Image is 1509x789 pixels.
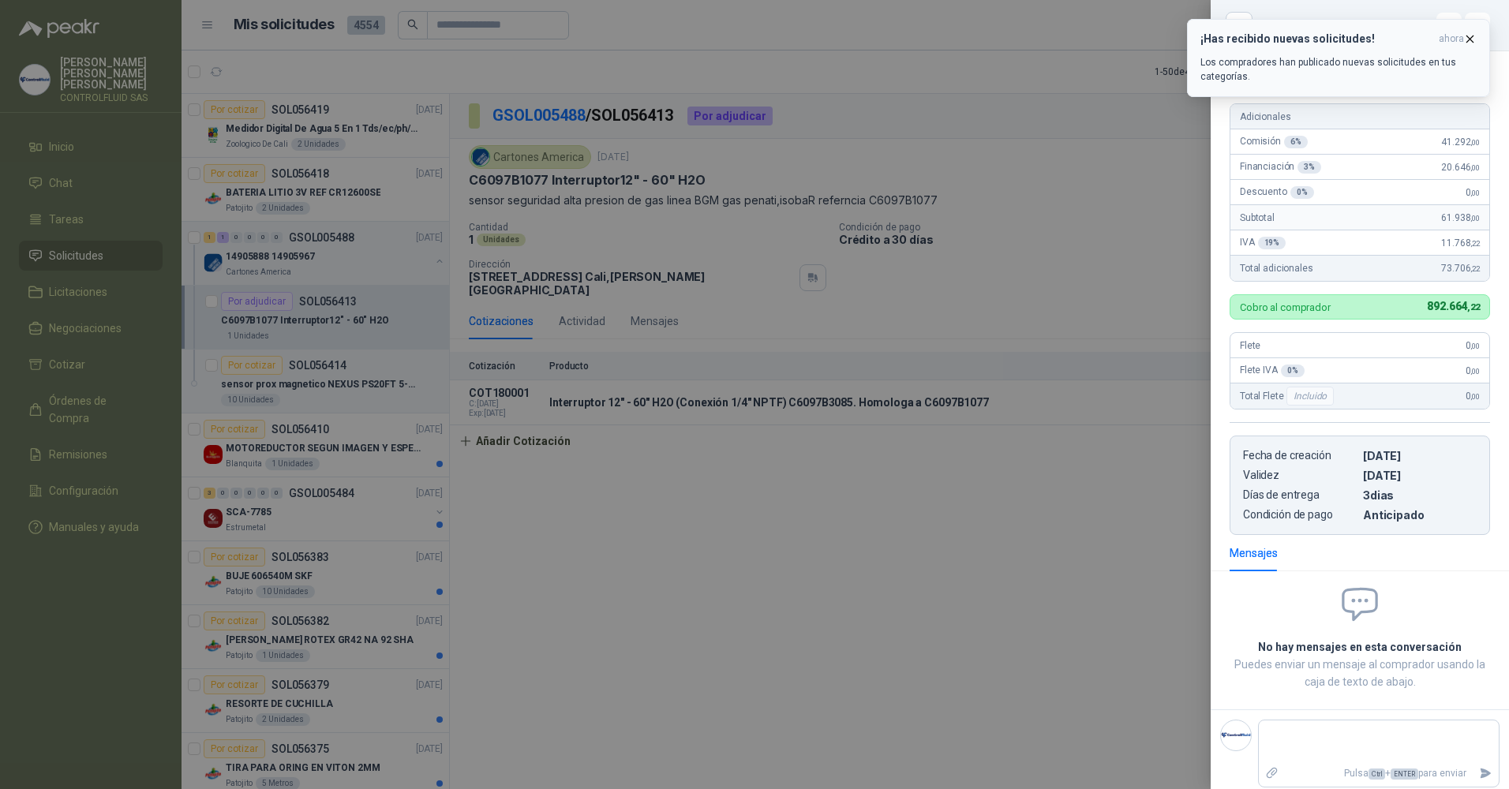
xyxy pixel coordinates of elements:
[1200,55,1477,84] p: Los compradores han publicado nuevas solicitudes en tus categorías.
[1363,469,1477,482] p: [DATE]
[1258,237,1286,249] div: 19 %
[1243,449,1357,462] p: Fecha de creación
[1230,16,1249,35] button: Close
[1243,469,1357,482] p: Validez
[1240,136,1308,148] span: Comisión
[1221,720,1251,750] img: Company Logo
[1240,387,1337,406] span: Total Flete
[1240,237,1286,249] span: IVA
[1284,136,1308,148] div: 6 %
[1363,508,1477,522] p: Anticipado
[1230,638,1490,656] h2: No hay mensajes en esta conversación
[1470,392,1480,401] span: ,00
[1240,302,1331,312] p: Cobro al comprador
[1470,138,1480,147] span: ,00
[1467,302,1480,312] span: ,22
[1240,161,1321,174] span: Financiación
[1466,365,1480,376] span: 0
[1240,186,1314,199] span: Descuento
[1470,239,1480,248] span: ,22
[1281,365,1305,377] div: 0 %
[1441,136,1480,148] span: 41.292
[1243,488,1357,502] p: Días de entrega
[1286,760,1473,787] p: Pulsa + para enviar
[1470,342,1480,350] span: ,00
[1470,367,1480,376] span: ,00
[1286,387,1334,406] div: Incluido
[1230,256,1489,281] div: Total adicionales
[1259,760,1286,787] label: Adjuntar archivos
[1363,449,1477,462] p: [DATE]
[1290,186,1314,199] div: 0 %
[1466,187,1480,198] span: 0
[1230,104,1489,129] div: Adicionales
[1470,264,1480,273] span: ,22
[1391,768,1418,780] span: ENTER
[1243,508,1357,522] p: Condición de pago
[1230,656,1490,690] p: Puedes enviar un mensaje al comprador usando la caja de texto de abajo.
[1441,237,1480,249] span: 11.768
[1261,13,1490,38] div: COT180001
[1240,365,1305,377] span: Flete IVA
[1466,391,1480,402] span: 0
[1363,488,1477,502] p: 3 dias
[1439,32,1464,46] span: ahora
[1441,212,1480,223] span: 61.938
[1230,544,1278,562] div: Mensajes
[1427,300,1480,312] span: 892.664
[1240,212,1275,223] span: Subtotal
[1470,163,1480,172] span: ,00
[1187,19,1490,97] button: ¡Has recibido nuevas solicitudes!ahora Los compradores han publicado nuevas solicitudes en tus ca...
[1470,214,1480,222] span: ,00
[1470,189,1480,197] span: ,00
[1473,760,1499,787] button: Enviar
[1441,263,1480,274] span: 73.706
[1369,768,1385,780] span: Ctrl
[1200,32,1432,46] h3: ¡Has recibido nuevas solicitudes!
[1297,161,1321,174] div: 3 %
[1240,340,1260,351] span: Flete
[1466,340,1480,351] span: 0
[1441,162,1480,173] span: 20.646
